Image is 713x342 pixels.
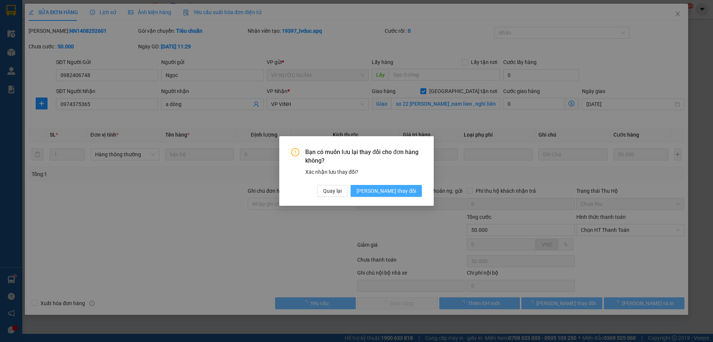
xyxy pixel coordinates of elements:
[305,168,422,176] div: Xác nhận lưu thay đổi?
[351,185,422,197] button: [PERSON_NAME] thay đổi
[20,6,73,30] strong: CHUYỂN PHÁT NHANH AN PHÚ QUÝ
[4,40,16,77] img: logo
[19,32,74,57] span: [GEOGRAPHIC_DATA], [GEOGRAPHIC_DATA] ↔ [GEOGRAPHIC_DATA]
[323,187,342,195] span: Quay lại
[356,187,416,195] span: [PERSON_NAME] thay đổi
[317,185,348,197] button: Quay lại
[305,148,422,165] span: Bạn có muốn lưu lại thay đổi cho đơn hàng không?
[291,148,299,156] span: exclamation-circle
